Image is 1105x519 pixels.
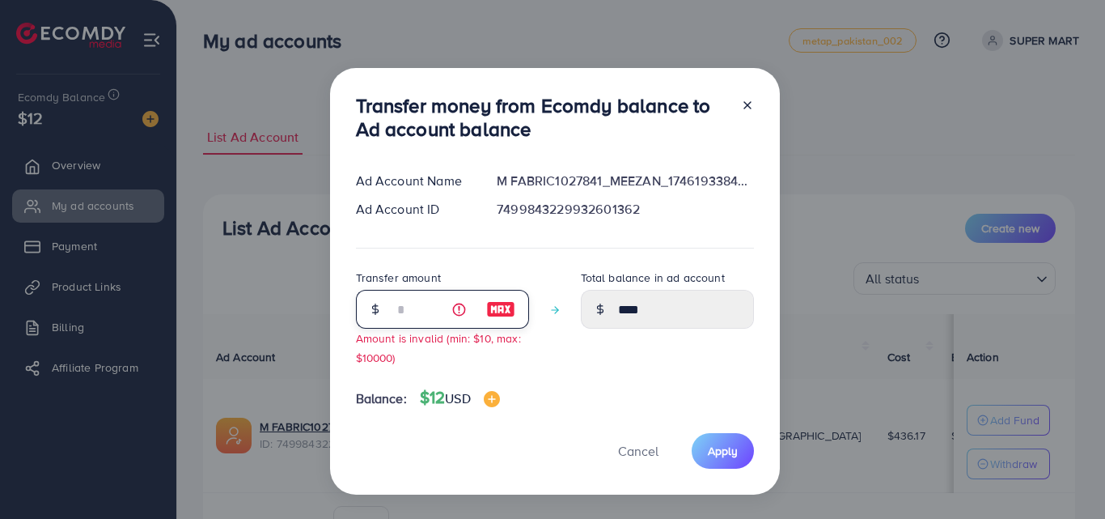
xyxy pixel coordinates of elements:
span: Cancel [618,442,658,460]
label: Transfer amount [356,270,441,286]
small: Amount is invalid (min: $10, max: $10000) [356,330,521,364]
span: Apply [708,443,738,459]
button: Apply [692,433,754,468]
h4: $12 [420,388,500,408]
button: Cancel [598,433,679,468]
img: image [484,391,500,407]
label: Total balance in ad account [581,270,725,286]
span: Balance: [356,389,407,408]
img: image [486,300,515,319]
div: 7499843229932601362 [484,200,766,219]
div: Ad Account ID [343,200,485,219]
div: M FABRIC1027841_MEEZAN_1746193384004 [484,172,766,190]
h3: Transfer money from Ecomdy balance to Ad account balance [356,94,728,141]
iframe: Chat [1036,446,1093,507]
div: Ad Account Name [343,172,485,190]
span: USD [445,389,470,407]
